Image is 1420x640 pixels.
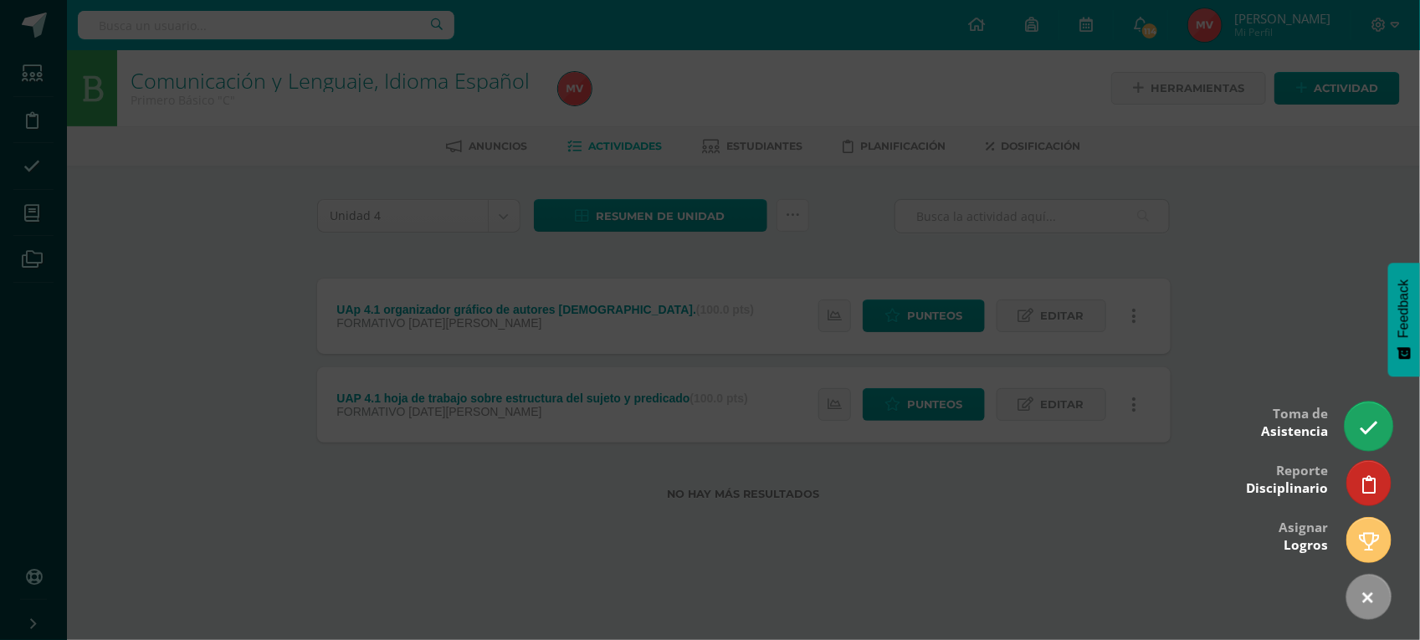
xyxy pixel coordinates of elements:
div: Reporte [1246,451,1328,505]
span: Logros [1284,536,1328,554]
div: Asignar [1279,508,1328,562]
span: Disciplinario [1246,479,1328,497]
span: Feedback [1397,279,1412,338]
button: Feedback - Mostrar encuesta [1388,263,1420,376]
span: Asistencia [1261,422,1328,440]
div: Toma de [1261,394,1328,448]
